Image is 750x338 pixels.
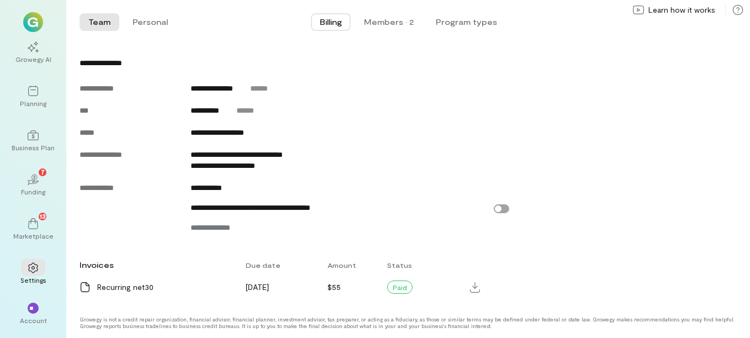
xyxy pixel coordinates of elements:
[20,316,47,325] div: Account
[387,281,413,294] div: Paid
[364,17,414,28] div: Members · 2
[239,255,320,275] div: Due date
[13,209,53,249] a: Marketplace
[648,4,715,15] span: Learn how it works
[381,255,466,275] div: Status
[41,167,45,177] span: 7
[328,282,341,292] span: $55
[246,282,269,292] span: [DATE]
[73,254,239,276] div: Invoices
[13,33,53,72] a: Growegy AI
[21,187,45,196] div: Funding
[427,13,506,31] button: Program types
[80,13,119,31] button: Team
[80,316,742,329] div: Growegy is not a credit repair organization, financial advisor, financial planner, investment adv...
[13,121,53,161] a: Business Plan
[321,255,381,275] div: Amount
[97,282,233,293] div: Recurring net30
[311,13,351,31] button: Billing
[12,143,55,152] div: Business Plan
[13,231,54,240] div: Marketplace
[20,99,46,108] div: Planning
[320,17,342,28] span: Billing
[15,55,51,64] div: Growegy AI
[124,13,177,31] button: Personal
[20,276,46,284] div: Settings
[13,165,53,205] a: Funding
[13,254,53,293] a: Settings
[355,13,422,31] button: Members · 2
[40,211,46,221] span: 13
[13,77,53,117] a: Planning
